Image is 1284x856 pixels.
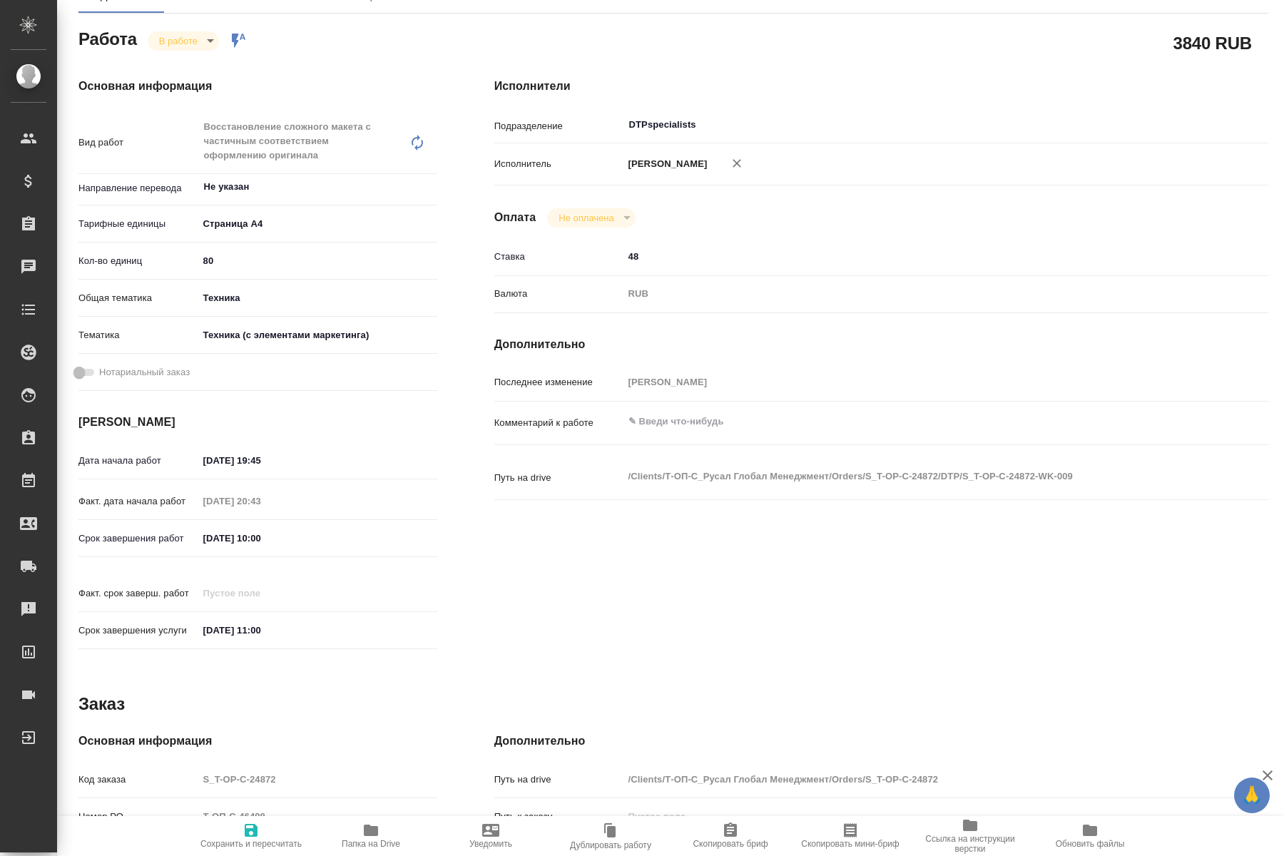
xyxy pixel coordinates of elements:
div: Техника [198,286,437,310]
button: В работе [155,35,202,47]
input: Пустое поле [623,372,1204,392]
span: Нотариальный заказ [99,365,190,379]
input: ✎ Введи что-нибудь [198,528,323,549]
p: Код заказа [78,773,198,787]
div: В работе [148,31,219,51]
button: Open [429,185,432,188]
div: Техника (с элементами маркетинга) [198,323,437,347]
button: Не оплачена [554,212,618,224]
button: Дублировать работу [551,816,671,856]
span: Папка на Drive [342,839,400,849]
p: Путь на drive [494,471,623,485]
textarea: /Clients/Т-ОП-С_Русал Глобал Менеджмент/Orders/S_T-OP-C-24872/DTP/S_T-OP-C-24872-WK-009 [623,464,1204,489]
input: ✎ Введи что-нибудь [198,250,437,271]
h4: [PERSON_NAME] [78,414,437,431]
h4: Основная информация [78,733,437,750]
p: Последнее изменение [494,375,623,389]
button: Уведомить [431,816,551,856]
p: Подразделение [494,119,623,133]
p: Кол-во единиц [78,254,198,268]
button: Скопировать мини-бриф [790,816,910,856]
span: Уведомить [469,839,512,849]
input: Пустое поле [623,806,1204,827]
p: [PERSON_NAME] [623,157,708,171]
p: Тематика [78,328,198,342]
p: Номер РО [78,810,198,824]
span: Ссылка на инструкции верстки [919,834,1021,854]
span: Скопировать мини-бриф [801,839,899,849]
span: Дублировать работу [570,840,651,850]
button: Удалить исполнителя [721,148,753,179]
span: Скопировать бриф [693,839,768,849]
button: Open [1196,123,1199,126]
input: ✎ Введи что-нибудь [198,620,323,641]
p: Ставка [494,250,623,264]
p: Исполнитель [494,157,623,171]
input: ✎ Введи что-нибудь [198,450,323,471]
button: Скопировать бриф [671,816,790,856]
input: Пустое поле [198,769,437,790]
input: Пустое поле [198,806,437,827]
button: 🙏 [1234,778,1270,813]
input: Пустое поле [198,491,323,511]
p: Факт. срок заверш. работ [78,586,198,601]
h4: Основная информация [78,78,437,95]
input: ✎ Введи что-нибудь [623,246,1204,267]
div: Страница А4 [198,212,437,236]
p: Комментарий к работе [494,416,623,430]
p: Срок завершения услуги [78,623,198,638]
span: 🙏 [1240,780,1264,810]
p: Дата начала работ [78,454,198,468]
p: Путь на drive [494,773,623,787]
input: Пустое поле [198,583,323,603]
h4: Оплата [494,209,536,226]
p: Тарифные единицы [78,217,198,231]
p: Срок завершения работ [78,531,198,546]
p: Факт. дата начала работ [78,494,198,509]
h4: Дополнительно [494,336,1268,353]
button: Обновить файлы [1030,816,1150,856]
span: Обновить файлы [1056,839,1125,849]
p: Валюта [494,287,623,301]
div: RUB [623,282,1204,306]
h2: Работа [78,25,137,51]
h2: Заказ [78,693,125,715]
input: Пустое поле [623,769,1204,790]
span: Сохранить и пересчитать [200,839,302,849]
div: В работе [547,208,635,228]
button: Папка на Drive [311,816,431,856]
p: Путь к заказу [494,810,623,824]
button: Ссылка на инструкции верстки [910,816,1030,856]
p: Вид работ [78,136,198,150]
h4: Исполнители [494,78,1268,95]
button: Сохранить и пересчитать [191,816,311,856]
p: Общая тематика [78,291,198,305]
h2: 3840 RUB [1173,31,1252,55]
h4: Дополнительно [494,733,1268,750]
p: Направление перевода [78,181,198,195]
